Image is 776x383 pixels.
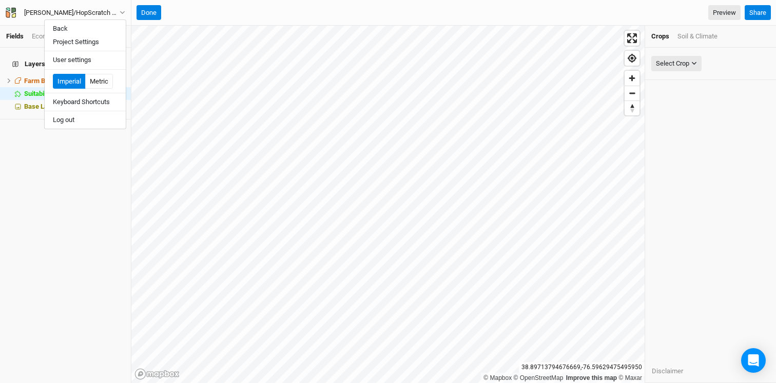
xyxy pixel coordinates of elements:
[651,32,669,41] div: Crops
[137,5,161,21] button: Done
[483,374,512,381] a: Mapbox
[24,103,125,111] div: Base Layer
[53,74,86,89] button: Imperial
[677,32,717,41] div: Soil & Climate
[24,77,125,85] div: Farm Boundary
[745,5,771,21] button: Share
[708,5,741,21] a: Preview
[618,374,642,381] a: Maxar
[625,86,639,100] button: Zoom out
[131,26,645,383] canvas: Map
[625,100,639,115] button: Reset bearing to north
[625,51,639,66] button: Find my location
[566,374,617,381] a: Improve this map
[32,32,64,41] div: Economics
[6,32,24,40] a: Fields
[5,7,126,18] button: [PERSON_NAME]/HopScratch Farm
[24,8,120,18] div: [PERSON_NAME]/HopScratch Farm
[651,366,684,377] button: Disclaimer
[6,54,125,74] h4: Layers
[741,348,766,373] div: Open Intercom Messenger
[45,95,126,109] button: Keyboard Shortcuts
[24,90,53,97] span: Suitability
[625,31,639,46] button: Enter fullscreen
[85,74,113,89] button: Metric
[651,56,702,71] button: Select Crop
[625,71,639,86] button: Zoom in
[45,35,126,49] button: Project Settings
[519,362,645,373] div: 38.89713794676669 , -76.59629475495950
[24,90,125,98] div: Suitability
[24,103,57,110] span: Base Layer
[514,374,564,381] a: OpenStreetMap
[24,8,120,18] div: Amy Crone/HopScratch Farm
[656,58,689,69] div: Select Crop
[45,22,126,35] button: Back
[45,113,126,127] button: Log out
[134,368,180,380] a: Mapbox logo
[24,77,69,85] span: Farm Boundary
[45,53,126,67] button: User settings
